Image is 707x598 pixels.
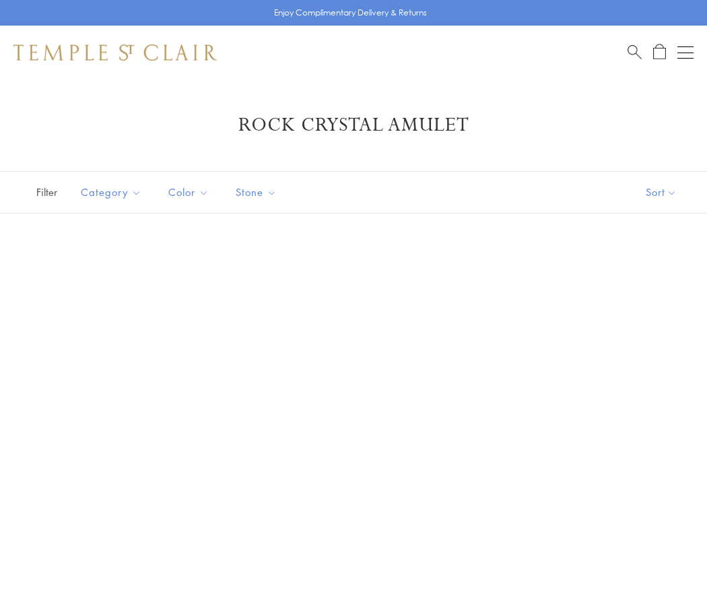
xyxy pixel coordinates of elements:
[677,44,694,61] button: Open navigation
[229,184,287,201] span: Stone
[34,113,673,137] h1: Rock Crystal Amulet
[274,6,427,20] p: Enjoy Complimentary Delivery & Returns
[226,177,287,207] button: Stone
[13,44,217,61] img: Temple St. Clair
[162,184,219,201] span: Color
[653,44,666,61] a: Open Shopping Bag
[158,177,219,207] button: Color
[71,177,151,207] button: Category
[615,172,707,213] button: Show sort by
[74,184,151,201] span: Category
[628,44,642,61] a: Search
